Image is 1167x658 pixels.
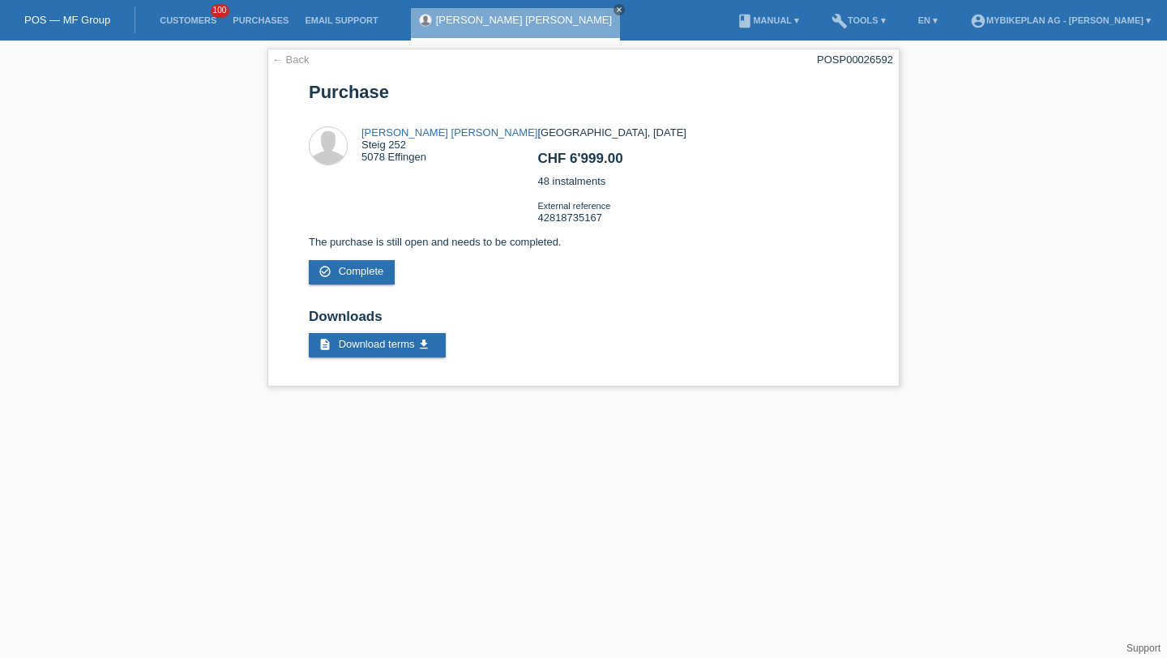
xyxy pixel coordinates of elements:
a: POS — MF Group [24,14,110,26]
i: build [831,13,848,29]
h2: Downloads [309,309,858,333]
i: close [615,6,623,14]
div: Steig 252 5078 Effingen [361,126,537,163]
i: book [737,13,753,29]
div: POSP00026592 [817,53,893,66]
a: bookManual ▾ [729,15,807,25]
span: 100 [211,4,230,18]
a: Purchases [224,15,297,25]
span: Complete [339,265,384,277]
h1: Purchase [309,82,858,102]
a: buildTools ▾ [823,15,894,25]
span: External reference [537,201,610,211]
i: check_circle_outline [318,265,331,278]
h2: CHF 6'999.00 [537,151,857,175]
a: Email Support [297,15,386,25]
a: Support [1126,643,1161,654]
i: get_app [417,338,430,351]
a: account_circleMybikeplan AG - [PERSON_NAME] ▾ [962,15,1159,25]
a: Customers [152,15,224,25]
a: ← Back [272,53,310,66]
a: check_circle_outline Complete [309,260,395,284]
a: description Download terms get_app [309,333,446,357]
i: account_circle [970,13,986,29]
div: [GEOGRAPHIC_DATA], [DATE] 48 instalments 42818735167 [537,126,857,236]
a: [PERSON_NAME] [PERSON_NAME] [361,126,537,139]
a: close [613,4,625,15]
span: Download terms [339,338,415,350]
p: The purchase is still open and needs to be completed. [309,236,858,248]
a: [PERSON_NAME] [PERSON_NAME] [436,14,612,26]
a: EN ▾ [910,15,946,25]
i: description [318,338,331,351]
